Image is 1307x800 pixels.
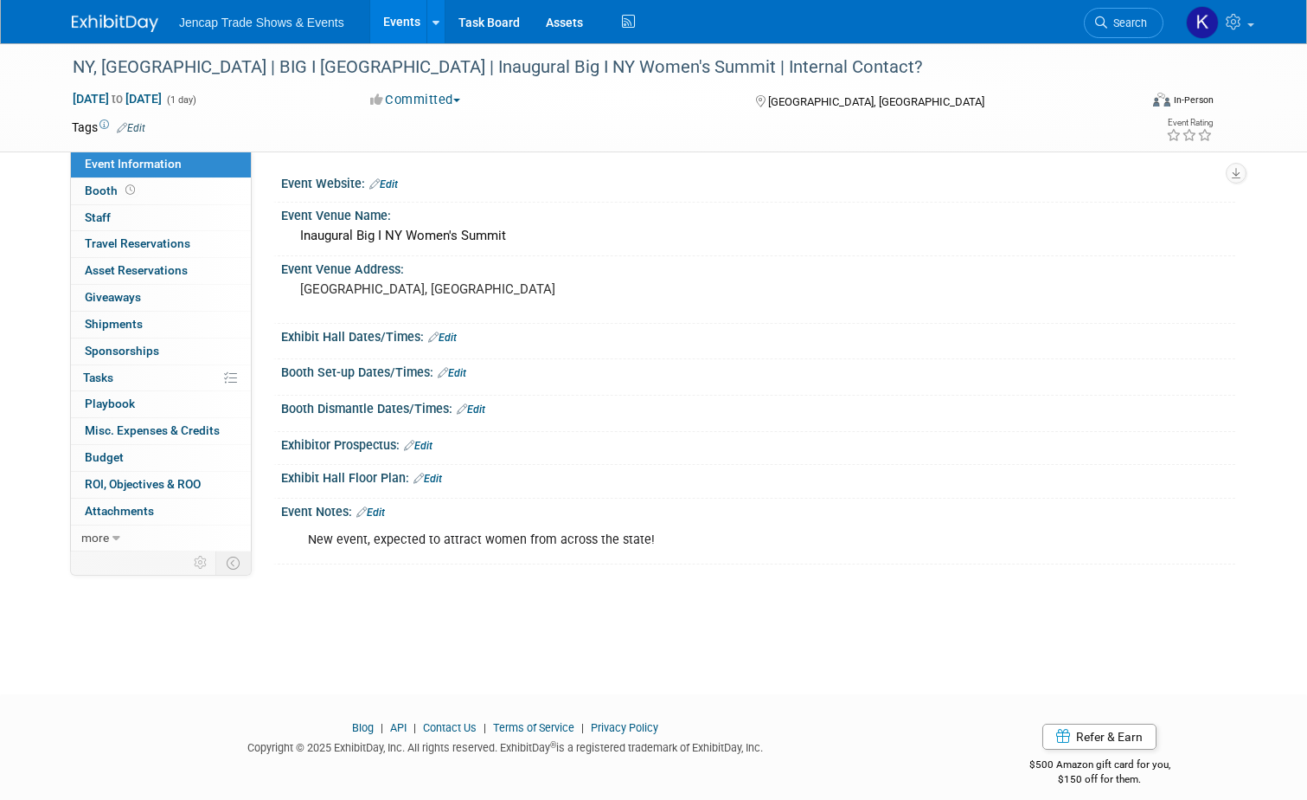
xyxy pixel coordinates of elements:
[71,285,251,311] a: Giveaways
[71,365,251,391] a: Tasks
[768,95,984,108] span: [GEOGRAPHIC_DATA], [GEOGRAPHIC_DATA]
[165,94,196,106] span: (1 day)
[72,119,145,136] td: Tags
[71,472,251,498] a: ROI, Objectives & ROO
[479,721,490,734] span: |
[85,477,201,491] span: ROI, Objectives & ROO
[85,317,143,331] span: Shipments
[85,450,124,464] span: Budget
[109,92,125,106] span: to
[964,772,1235,787] div: $150 off for them.
[1166,119,1213,127] div: Event Rating
[281,256,1235,278] div: Event Venue Address:
[71,391,251,417] a: Playbook
[85,236,190,250] span: Travel Reservations
[1042,724,1156,750] a: Refer & Earn
[71,312,251,338] a: Shipments
[186,552,216,574] td: Personalize Event Tab Strip
[423,721,477,734] a: Contact Us
[352,721,374,734] a: Blog
[281,359,1235,382] div: Booth Set-up Dates/Times:
[1107,16,1147,29] span: Search
[281,171,1235,193] div: Event Website:
[85,157,182,171] span: Event Information
[85,184,138,197] span: Booth
[81,531,109,545] span: more
[71,445,251,471] a: Budget
[85,504,154,518] span: Attachments
[369,178,398,190] a: Edit
[300,281,660,297] pre: [GEOGRAPHIC_DATA], [GEOGRAPHIC_DATA]
[550,740,556,750] sup: ®
[71,339,251,365] a: Sponsorships
[281,499,1235,521] div: Event Notes:
[85,344,159,358] span: Sponsorships
[71,526,251,552] a: more
[457,403,485,416] a: Edit
[964,746,1235,786] div: $500 Amazon gift card for you,
[1153,93,1170,106] img: Format-Inperson.png
[83,371,113,384] span: Tasks
[1045,90,1214,116] div: Event Format
[72,15,158,32] img: ExhibitDay
[1173,94,1214,106] div: In-Person
[72,736,938,756] div: Copyright © 2025 ExhibitDay, Inc. All rights reserved. ExhibitDay is a registered trademark of Ex...
[281,396,1235,418] div: Booth Dismantle Dates/Times:
[438,367,466,379] a: Edit
[85,263,188,277] span: Asset Reservations
[1084,8,1163,38] a: Search
[1186,6,1219,39] img: Kate Alben
[356,506,385,519] a: Edit
[390,721,407,734] a: API
[117,122,145,134] a: Edit
[294,223,1222,249] div: Inaugural Big I NY Women's Summit
[281,465,1235,487] div: Exhibit Hall Floor Plan:
[71,178,251,204] a: Booth
[72,91,163,106] span: [DATE] [DATE]
[577,721,588,734] span: |
[85,397,135,410] span: Playbook
[364,91,467,109] button: Committed
[71,418,251,444] a: Misc. Expenses & Credits
[281,203,1235,224] div: Event Venue Name:
[493,721,574,734] a: Terms of Service
[413,473,442,485] a: Edit
[281,432,1235,455] div: Exhibitor Prospectus:
[179,16,344,29] span: Jencap Trade Shows & Events
[296,523,1050,558] div: New event, expected to attract women from across the state!
[376,721,388,734] span: |
[216,552,252,574] td: Toggle Event Tabs
[71,231,251,257] a: Travel Reservations
[71,205,251,231] a: Staff
[67,52,1117,83] div: NY, [GEOGRAPHIC_DATA] | BIG I [GEOGRAPHIC_DATA] | Inaugural Big I NY Women's Summit | Internal Co...
[85,423,220,437] span: Misc. Expenses & Credits
[428,332,457,344] a: Edit
[71,152,251,177] a: Event Information
[281,324,1235,346] div: Exhibit Hall Dates/Times:
[409,721,420,734] span: |
[85,290,141,304] span: Giveaways
[71,499,251,525] a: Attachments
[71,258,251,284] a: Asset Reservations
[591,721,658,734] a: Privacy Policy
[122,184,138,197] span: Booth not reserved yet
[404,440,432,452] a: Edit
[85,210,111,224] span: Staff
